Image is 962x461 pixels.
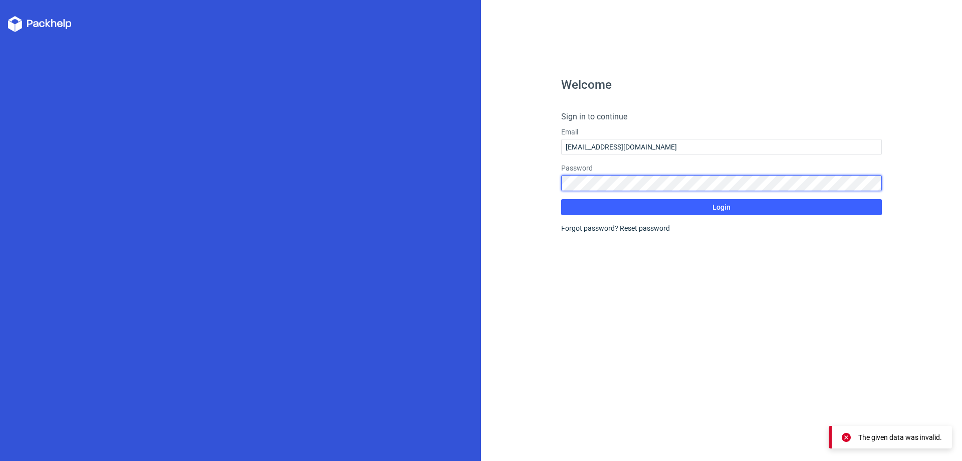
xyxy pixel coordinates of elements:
[561,111,882,123] h4: Sign in to continue
[620,224,670,232] a: Reset password
[561,127,882,137] label: Email
[561,199,882,215] button: Login
[561,163,882,173] label: Password
[858,432,942,442] div: The given data was invalid.
[561,79,882,91] h1: Welcome
[561,223,882,233] div: Forgot password?
[712,204,731,211] span: Login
